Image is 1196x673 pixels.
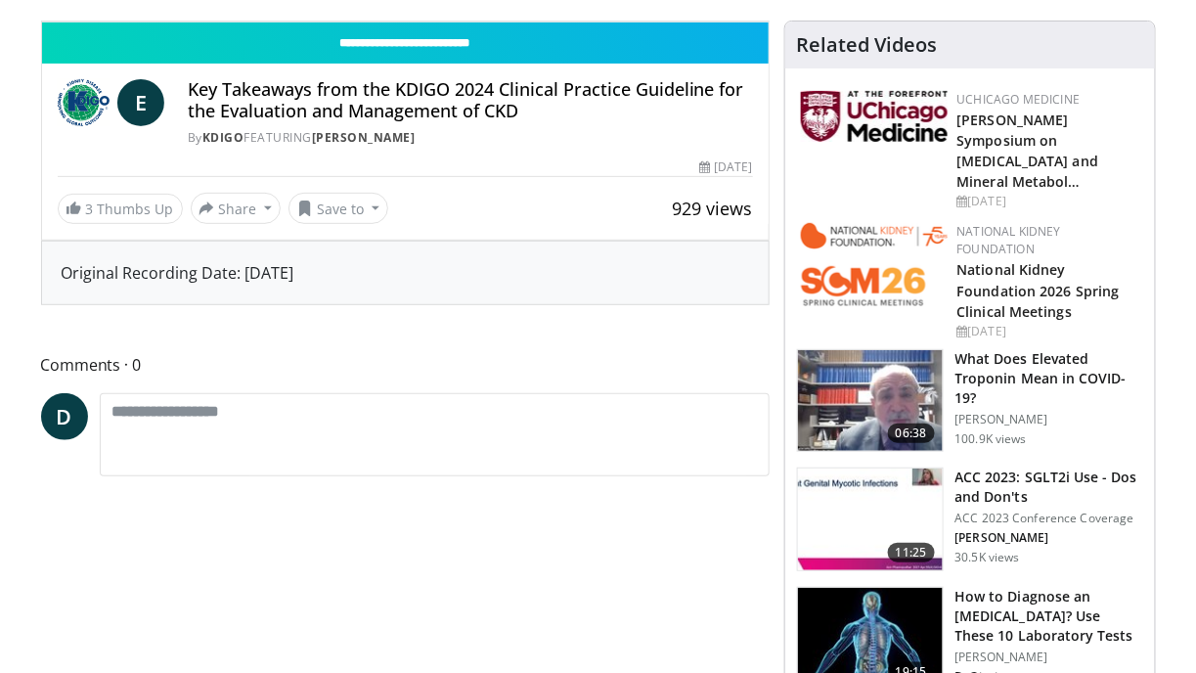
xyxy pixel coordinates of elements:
h4: Key Takeaways from the KDIGO 2024 Clinical Practice Guideline for the Evaluation and Management o... [188,79,753,121]
a: [PERSON_NAME] [312,129,416,146]
p: 30.5K views [955,550,1020,565]
a: 3 Thumbs Up [58,194,183,224]
p: [PERSON_NAME] [955,412,1143,427]
div: By FEATURING [188,129,753,147]
a: [PERSON_NAME] Symposium on [MEDICAL_DATA] and Mineral Metabol… [957,111,1099,191]
a: UChicago Medicine [957,91,1081,108]
h4: Related Videos [797,33,938,57]
img: 9258cdf1-0fbf-450b-845f-99397d12d24a.150x105_q85_crop-smart_upscale.jpg [798,469,943,570]
span: 06:38 [888,424,935,443]
span: 11:25 [888,543,935,562]
img: 98daf78a-1d22-4ebe-927e-10afe95ffd94.150x105_q85_crop-smart_upscale.jpg [798,350,943,452]
p: ACC 2023 Conference Coverage [955,511,1143,526]
div: [DATE] [957,193,1139,210]
a: 11:25 ACC 2023: SGLT2i Use - Dos and Don'ts ACC 2023 Conference Coverage [PERSON_NAME] 30.5K views [797,468,1143,571]
div: Original Recording Date: [DATE] [62,261,749,285]
span: 3 [86,200,94,218]
a: 06:38 What Does Elevated Troponin Mean in COVID-19? [PERSON_NAME] 100.9K views [797,349,1143,453]
a: National Kidney Foundation [957,223,1062,257]
p: [PERSON_NAME] [955,650,1143,665]
div: [DATE] [957,323,1139,340]
span: Comments 0 [41,352,770,378]
span: 929 views [673,197,753,220]
a: KDIGO [202,129,244,146]
h3: ACC 2023: SGLT2i Use - Dos and Don'ts [955,468,1143,507]
a: E [117,79,164,126]
button: Save to [288,193,388,224]
img: 79503c0a-d5ce-4e31-88bd-91ebf3c563fb.png.150x105_q85_autocrop_double_scale_upscale_version-0.2.png [801,223,948,306]
h3: How to Diagnose an [MEDICAL_DATA]? Use These 10 Laboratory Tests [955,587,1143,646]
img: 5f87bdfb-7fdf-48f0-85f3-b6bcda6427bf.jpg.150x105_q85_autocrop_double_scale_upscale_version-0.2.jpg [801,91,948,142]
img: KDIGO [58,79,110,126]
h3: What Does Elevated Troponin Mean in COVID-19? [955,349,1143,408]
div: [DATE] [699,158,752,176]
a: National Kidney Foundation 2026 Spring Clinical Meetings [957,260,1120,320]
a: D [41,393,88,440]
p: [PERSON_NAME] [955,530,1143,546]
button: Share [191,193,282,224]
p: 100.9K views [955,431,1027,447]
